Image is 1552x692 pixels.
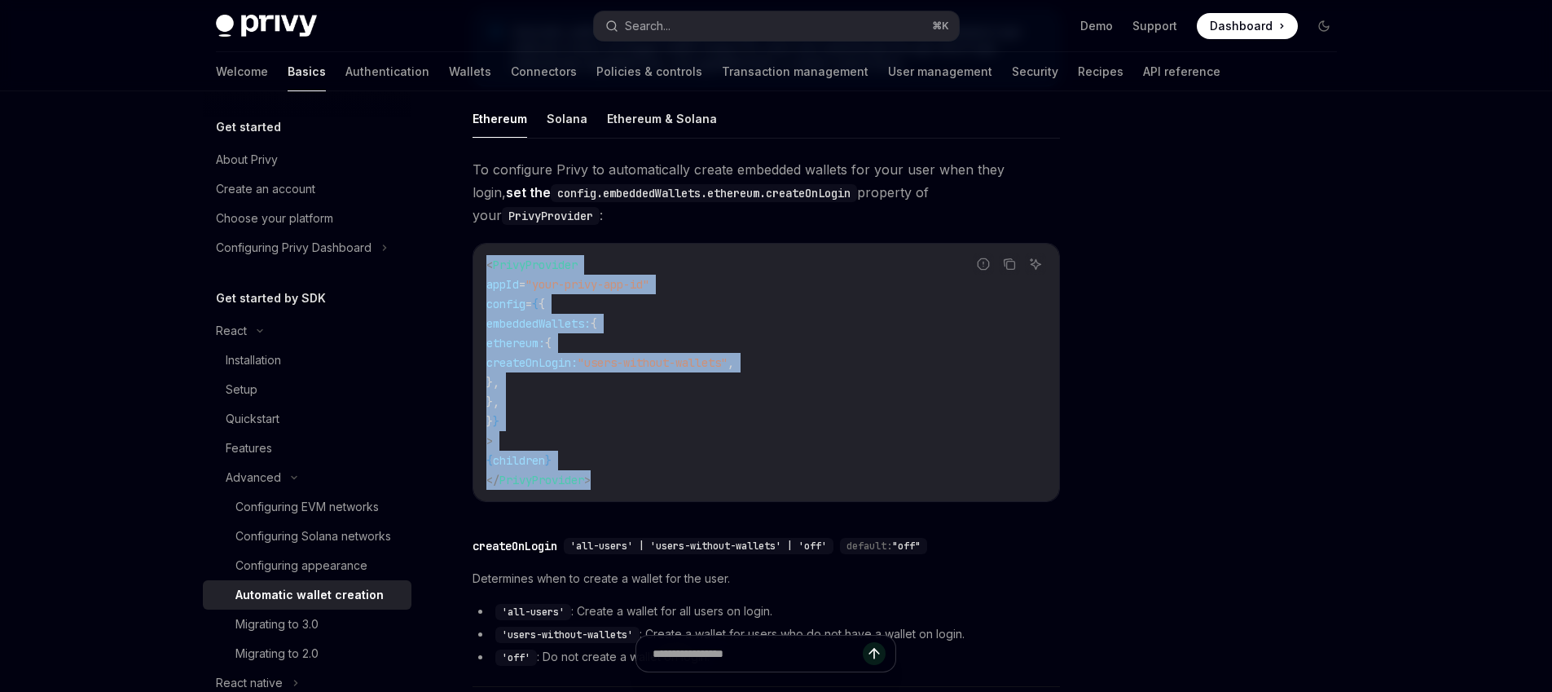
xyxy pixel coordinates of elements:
a: Migrating to 3.0 [203,610,411,639]
div: About Privy [216,150,278,170]
span: }, [486,394,499,409]
button: Solana [547,99,587,138]
h5: Get started [216,117,281,137]
span: ⌘ K [932,20,949,33]
span: > [486,434,493,448]
div: Setup [226,380,257,399]
a: Authentication [345,52,429,91]
div: Automatic wallet creation [235,585,384,605]
button: Ethereum & Solana [607,99,717,138]
button: Search...⌘K [594,11,959,41]
div: Configuring Privy Dashboard [216,238,372,258]
a: Configuring appearance [203,551,411,580]
span: { [486,453,493,468]
span: ethereum: [486,336,545,350]
a: API reference [1143,52,1220,91]
a: Wallets [449,52,491,91]
a: Automatic wallet creation [203,580,411,610]
a: User management [888,52,992,91]
a: Migrating to 2.0 [203,639,411,668]
div: Configuring EVM networks [235,497,379,517]
div: createOnLogin [473,538,557,554]
h5: Get started by SDK [216,289,326,308]
li: : Create a wallet for all users on login. [473,602,1060,621]
span: } [493,414,499,429]
div: Features [226,439,272,458]
span: < [486,258,493,272]
div: Configuring Solana networks [235,527,391,546]
div: Quickstart [226,409,279,429]
a: Connectors [511,52,577,91]
code: 'all-users' [495,604,571,620]
span: Determines when to create a wallet for the user. [473,569,1060,588]
a: Policies & controls [596,52,702,91]
code: config.embeddedWallets.ethereum.createOnLogin [551,184,857,202]
img: dark logo [216,15,317,37]
a: About Privy [203,145,411,174]
a: Dashboard [1197,13,1298,39]
a: Choose your platform [203,204,411,233]
span: PrivyProvider [493,258,578,272]
li: : Create a wallet for users who do not have a wallet on login. [473,624,1060,644]
div: Installation [226,350,281,370]
span: createOnLogin: [486,355,578,370]
button: Toggle dark mode [1311,13,1337,39]
button: Copy the contents from the code block [999,253,1020,275]
span: = [525,297,532,311]
div: Configuring appearance [235,556,367,575]
strong: set the [506,184,857,201]
code: PrivyProvider [502,207,600,225]
a: Demo [1080,18,1113,34]
span: 'all-users' | 'users-without-wallets' | 'off' [570,540,827,553]
span: = [519,277,525,292]
span: embeddedWallets: [486,316,591,331]
span: { [545,336,552,350]
span: </ [486,473,499,487]
span: "your-privy-app-id" [525,277,649,292]
button: Report incorrect code [973,253,994,275]
span: { [532,297,539,311]
a: Support [1132,18,1177,34]
a: Create an account [203,174,411,204]
a: Installation [203,346,411,375]
div: Advanced [226,468,281,487]
span: , [728,355,734,370]
span: To configure Privy to automatically create embedded wallets for your user when they login, proper... [473,158,1060,227]
span: default: [846,540,892,553]
span: "users-without-wallets" [578,355,728,370]
div: Choose your platform [216,209,333,228]
div: Create an account [216,179,315,199]
code: 'users-without-wallets' [495,627,640,643]
a: Setup [203,375,411,404]
span: } [486,414,493,429]
span: { [539,297,545,311]
button: Ask AI [1025,253,1046,275]
div: Search... [625,16,670,36]
span: Dashboard [1210,18,1273,34]
span: appId [486,277,519,292]
a: Quickstart [203,404,411,434]
a: Transaction management [722,52,868,91]
a: Basics [288,52,326,91]
button: Ethereum [473,99,527,138]
span: config [486,297,525,311]
div: Migrating to 2.0 [235,644,319,663]
div: React [216,321,247,341]
span: "off" [892,540,921,553]
span: > [584,473,591,487]
div: Migrating to 3.0 [235,615,319,634]
a: Configuring EVM networks [203,492,411,522]
span: }, [486,375,499,390]
a: Features [203,434,411,463]
span: } [545,453,552,468]
button: Send message [863,642,886,665]
span: PrivyProvider [499,473,584,487]
a: Configuring Solana networks [203,522,411,551]
a: Welcome [216,52,268,91]
span: children [493,453,545,468]
a: Recipes [1078,52,1123,91]
a: Security [1012,52,1058,91]
span: { [591,316,597,331]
